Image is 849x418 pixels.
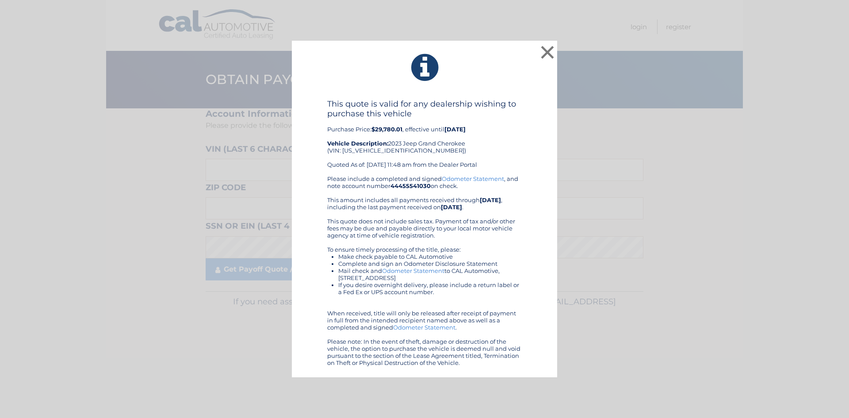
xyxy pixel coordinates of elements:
[327,175,522,366] div: Please include a completed and signed , and note account number on check. This amount includes al...
[390,182,431,189] b: 44455541030
[382,267,444,274] a: Odometer Statement
[338,267,522,281] li: Mail check and to CAL Automotive, [STREET_ADDRESS]
[327,99,522,119] h4: This quote is valid for any dealership wishing to purchase this vehicle
[444,126,466,133] b: [DATE]
[338,253,522,260] li: Make check payable to CAL Automotive
[327,140,388,147] strong: Vehicle Description:
[338,260,522,267] li: Complete and sign an Odometer Disclosure Statement
[338,281,522,295] li: If you desire overnight delivery, please include a return label or a Fed Ex or UPS account number.
[441,203,462,211] b: [DATE]
[480,196,501,203] b: [DATE]
[539,43,556,61] button: ×
[442,175,504,182] a: Odometer Statement
[393,324,455,331] a: Odometer Statement
[371,126,402,133] b: $29,780.01
[327,99,522,175] div: Purchase Price: , effective until 2023 Jeep Grand Cherokee (VIN: [US_VEHICLE_IDENTIFICATION_NUMBE...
